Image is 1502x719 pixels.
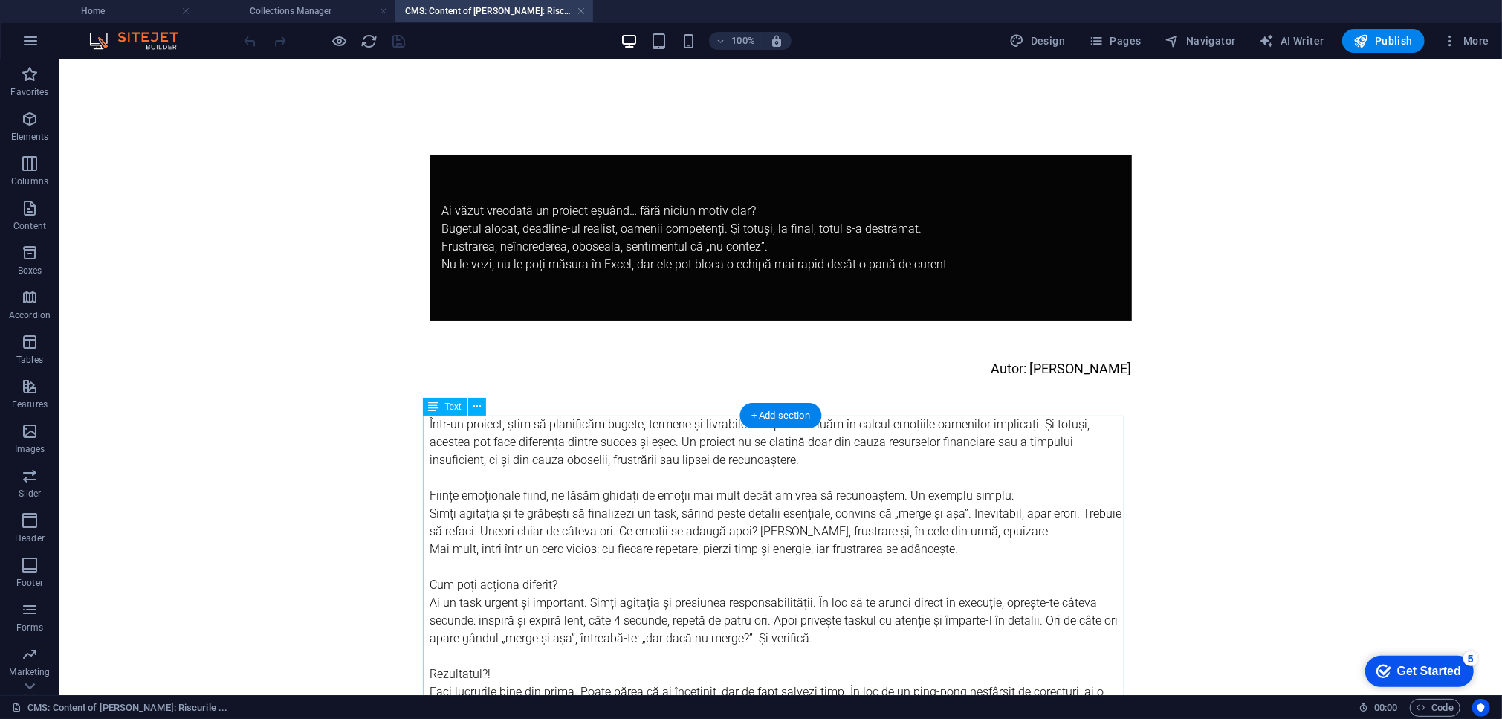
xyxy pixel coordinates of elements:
h6: Session time [1359,699,1398,717]
span: Text [445,402,462,411]
span: 00 00 [1374,699,1397,717]
div: Design (Ctrl+Alt+Y) [1004,29,1072,53]
p: Forms [16,622,43,633]
button: Design [1004,29,1072,53]
button: Usercentrics [1472,699,1490,717]
p: Marketing [9,666,50,678]
span: More [1443,33,1489,48]
img: Editor Logo [85,32,197,50]
div: Get Started [44,16,108,30]
h4: CMS: Content of [PERSON_NAME]: Riscurile ... [395,3,593,19]
button: Pages [1083,29,1147,53]
p: Tables [16,354,43,366]
p: Columns [11,175,48,187]
a: Click to cancel selection. Double-click to open Pages [12,699,227,717]
span: : [1385,702,1387,713]
button: Publish [1342,29,1425,53]
h6: 100% [731,32,755,50]
div: Get Started 5 items remaining, 0% complete [12,7,120,39]
button: AI Writer [1254,29,1330,53]
button: Click here to leave preview mode and continue editing [331,32,349,50]
p: Footer [16,577,43,589]
p: Favorites [10,86,48,98]
span: Publish [1354,33,1413,48]
span: Navigator [1165,33,1236,48]
p: Header [15,532,45,544]
p: Features [12,399,48,410]
p: Content [13,220,46,232]
button: 100% [709,32,762,50]
div: 5 [110,3,125,18]
i: On resize automatically adjust zoom level to fit chosen device. [770,34,783,48]
p: Accordion [9,309,51,321]
i: Reload page [361,33,378,50]
div: + Add section [739,403,822,428]
button: Code [1410,699,1460,717]
p: Slider [19,488,42,500]
button: reload [360,32,378,50]
p: Images [15,443,45,455]
p: Boxes [18,265,42,277]
span: AI Writer [1260,33,1324,48]
span: Pages [1089,33,1141,48]
button: Navigator [1159,29,1242,53]
span: Design [1010,33,1066,48]
h4: Collections Manager [198,3,395,19]
button: More [1437,29,1495,53]
span: Code [1417,699,1454,717]
p: Elements [11,131,49,143]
